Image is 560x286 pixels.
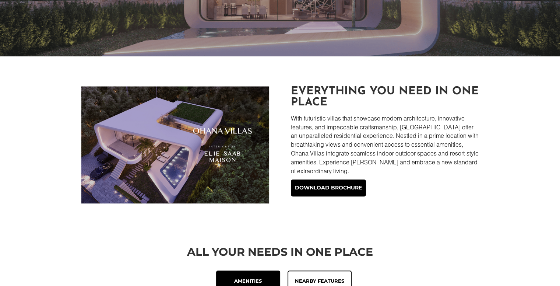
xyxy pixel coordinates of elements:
div: Nearby Features [294,277,345,286]
h2: Everything you need in one place [291,86,479,112]
div: Amenities [222,277,274,286]
p: With futuristic villas that showcase modern architecture, innovative features, and impeccable cra... [291,114,479,175]
a: Download brochure [291,179,366,196]
img: ohana hills - elie saab maison (1)-min [81,86,269,203]
h2: All Your Needs In One Place [81,247,479,261]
